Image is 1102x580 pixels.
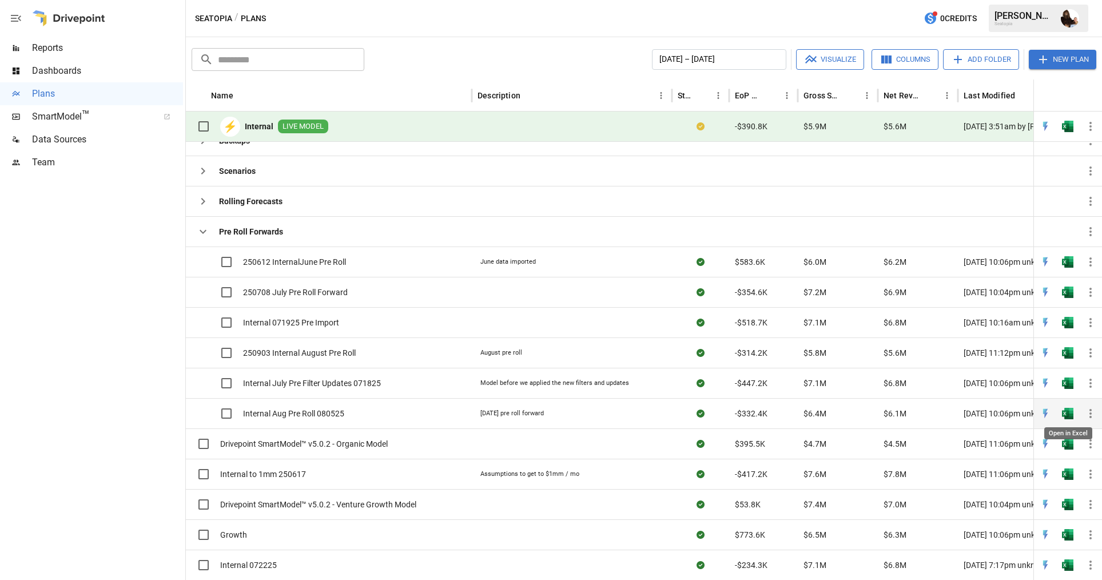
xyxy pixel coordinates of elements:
[220,468,306,480] span: Internal to 1mm 250617
[884,378,906,389] span: $6.8M
[652,49,786,70] button: [DATE] – [DATE]
[1062,468,1073,480] div: Open in Excel
[478,91,520,100] div: Description
[735,121,767,132] span: -$390.8K
[480,409,544,418] div: [DATE] pre roll forward
[958,428,1101,459] div: [DATE] 11:06pm unknown
[234,88,250,104] button: Sort
[243,317,339,328] span: Internal 071925 Pre Import
[735,347,767,359] span: -$314.2K
[1062,499,1073,510] img: excel-icon.76473adf.svg
[1062,287,1073,298] div: Open in Excel
[884,408,906,419] span: $6.1M
[1040,438,1051,450] div: Open in Quick Edit
[1062,529,1073,541] img: excel-icon.76473adf.svg
[779,88,795,104] button: EoP Cash column menu
[697,287,705,298] div: Sync complete
[1062,378,1073,389] img: excel-icon.76473adf.svg
[697,408,705,419] div: Sync complete
[859,88,875,104] button: Gross Sales column menu
[32,156,183,169] span: Team
[843,88,859,104] button: Sort
[243,287,348,298] span: 250708 July Pre Roll Forward
[803,317,826,328] span: $7.1M
[1062,408,1073,419] img: excel-icon.76473adf.svg
[958,337,1101,368] div: [DATE] 11:12pm unknown
[1040,408,1051,419] div: Open in Quick Edit
[243,347,356,359] span: 250903 Internal August Pre Roll
[480,379,629,388] div: Model before we applied the new filters and updates
[735,468,767,480] span: -$417.2K
[884,317,906,328] span: $6.8M
[243,378,381,389] span: Internal July Pre Filter Updates 071825
[1061,9,1079,27] img: Ryan Dranginis
[884,529,906,541] span: $6.3M
[1040,121,1051,132] img: quick-edit-flash.b8aec18c.svg
[697,121,705,132] div: Your plan has changes in Excel that are not reflected in the Drivepoint Data Warehouse, select "S...
[82,108,90,122] span: ™
[1040,438,1051,450] img: quick-edit-flash.b8aec18c.svg
[219,196,283,207] b: Rolling Forecasts
[735,499,761,510] span: $53.8K
[278,121,328,132] span: LIVE MODEL
[480,470,579,479] div: Assumptions to get to $1mm / mo
[803,438,826,450] span: $4.7M
[697,378,705,389] div: Sync complete
[1040,468,1051,480] img: quick-edit-flash.b8aec18c.svg
[884,287,906,298] span: $6.9M
[735,287,767,298] span: -$354.6K
[884,499,906,510] span: $7.0M
[1040,499,1051,510] div: Open in Quick Edit
[735,256,765,268] span: $583.6K
[32,133,183,146] span: Data Sources
[964,91,1015,100] div: Last Modified
[1029,50,1096,69] button: New Plan
[245,121,273,132] b: Internal
[480,348,522,357] div: August pre roll
[243,256,346,268] span: 250612 InternalJune Pre Roll
[1062,121,1073,132] img: excel-icon.76473adf.svg
[884,559,906,571] span: $6.8M
[522,88,538,104] button: Sort
[884,438,906,450] span: $4.5M
[1062,499,1073,510] div: Open in Excel
[1040,287,1051,298] img: quick-edit-flash.b8aec18c.svg
[803,121,826,132] span: $5.9M
[697,529,705,541] div: Sync complete
[803,378,826,389] span: $7.1M
[1040,529,1051,541] div: Open in Quick Edit
[1040,121,1051,132] div: Open in Quick Edit
[803,468,826,480] span: $7.6M
[1062,317,1073,328] div: Open in Excel
[735,559,767,571] span: -$234.3K
[220,529,247,541] span: Growth
[1062,559,1073,571] img: excel-icon.76473adf.svg
[958,112,1101,142] div: [DATE] 3:51am by [PERSON_NAME] undefined
[803,91,842,100] div: Gross Sales
[697,256,705,268] div: Sync complete
[243,408,344,419] span: Internal Aug Pre Roll 080525
[803,559,826,571] span: $7.1M
[32,64,183,78] span: Dashboards
[1040,468,1051,480] div: Open in Quick Edit
[958,398,1101,428] div: [DATE] 10:06pm unknown
[219,226,283,237] b: Pre Roll Forwards
[803,499,826,510] span: $7.4M
[1062,468,1073,480] img: excel-icon.76473adf.svg
[697,347,705,359] div: Sync complete
[1040,378,1051,389] div: Open in Quick Edit
[735,408,767,419] span: -$332.4K
[803,256,826,268] span: $6.0M
[803,287,826,298] span: $7.2M
[1062,559,1073,571] div: Open in Excel
[1040,408,1051,419] img: quick-edit-flash.b8aec18c.svg
[958,489,1101,519] div: [DATE] 10:04pm unknown
[1062,256,1073,268] div: Open in Excel
[697,499,705,510] div: Sync complete
[211,91,233,100] div: Name
[958,550,1101,580] div: [DATE] 7:17pm unknown
[803,347,826,359] span: $5.8M
[1040,499,1051,510] img: quick-edit-flash.b8aec18c.svg
[219,165,256,177] b: Scenarios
